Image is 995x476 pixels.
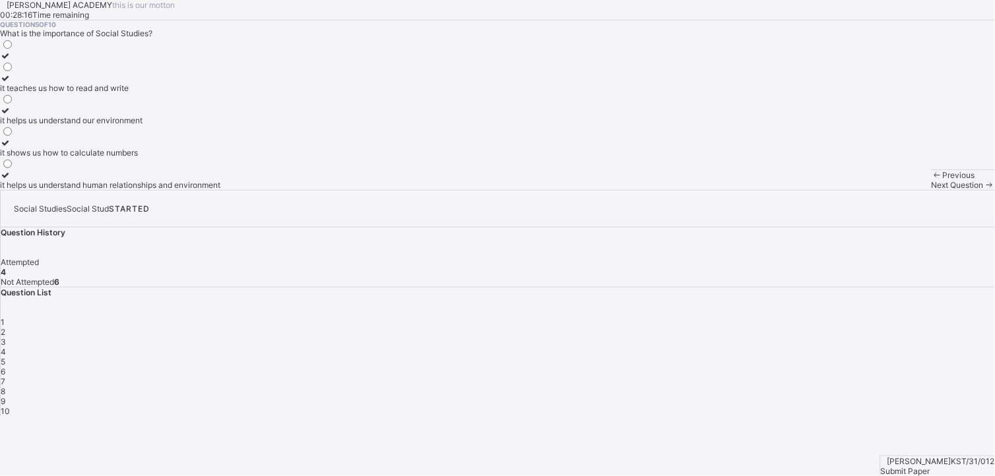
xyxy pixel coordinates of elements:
[1,257,39,267] span: Attempted
[54,277,59,287] b: 6
[1,337,6,347] span: 3
[1,327,5,337] span: 2
[1,396,5,406] span: 9
[1,317,5,327] span: 1
[1,287,51,297] span: Question List
[1,277,54,287] span: Not Attempted
[109,204,150,214] span: STARTED
[932,180,984,190] span: Next Question
[1,227,65,237] span: Question History
[1,357,5,367] span: 5
[951,456,995,466] span: KST/31/012
[14,204,67,214] span: Social Studies
[887,456,951,466] span: [PERSON_NAME]
[1,267,6,277] b: 4
[32,10,89,20] span: Time remaining
[1,376,5,386] span: 7
[1,347,6,357] span: 4
[1,386,5,396] span: 8
[881,466,930,476] span: Submit Paper
[1,406,10,416] span: 10
[943,170,975,180] span: Previous
[1,367,5,376] span: 6
[67,204,109,214] span: Social Stud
